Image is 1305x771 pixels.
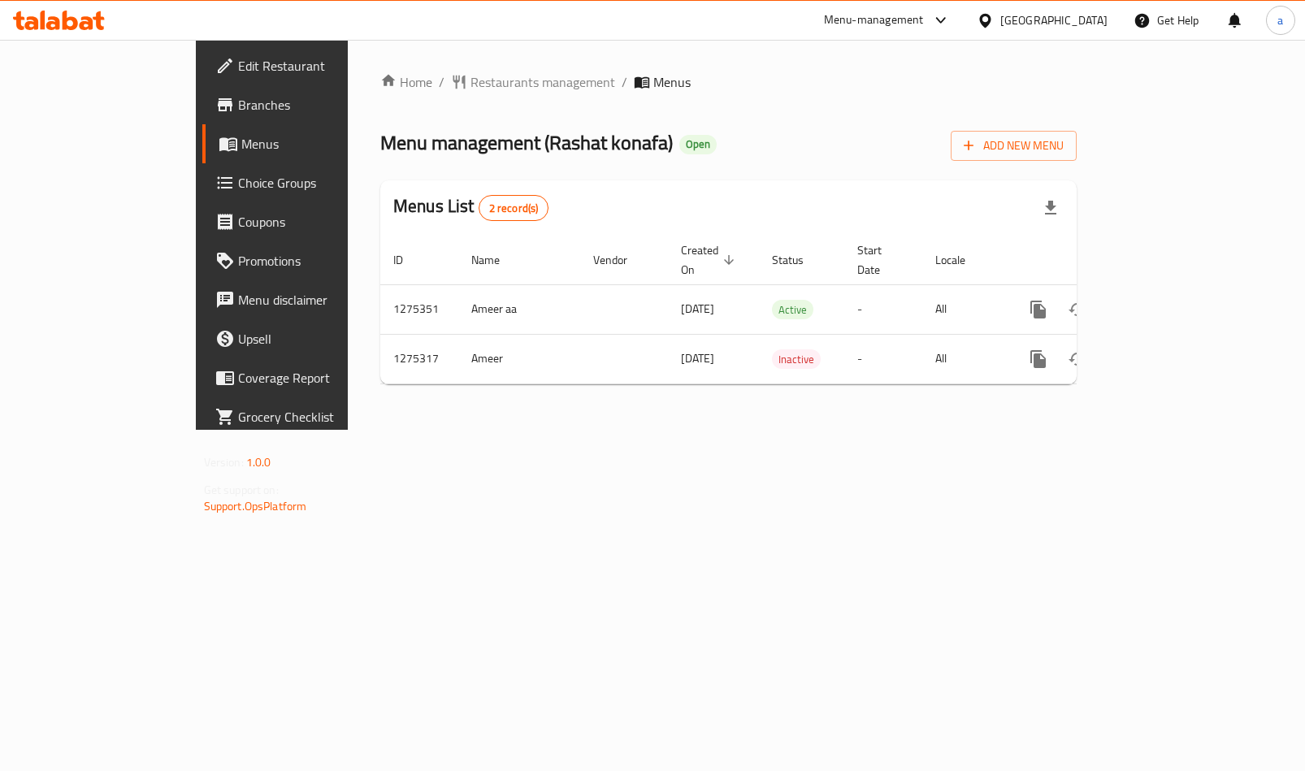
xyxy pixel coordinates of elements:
[380,124,673,161] span: Menu management ( Rashat konafa )
[679,135,717,154] div: Open
[246,452,271,473] span: 1.0.0
[471,250,521,270] span: Name
[238,212,401,232] span: Coupons
[1031,188,1070,227] div: Export file
[772,301,813,319] span: Active
[451,72,615,92] a: Restaurants management
[204,452,244,473] span: Version:
[238,329,401,349] span: Upsell
[681,348,714,369] span: [DATE]
[202,358,414,397] a: Coverage Report
[238,407,401,427] span: Grocery Checklist
[1019,290,1058,329] button: more
[202,46,414,85] a: Edit Restaurant
[241,134,401,154] span: Menus
[393,250,424,270] span: ID
[238,56,401,76] span: Edit Restaurant
[204,479,279,500] span: Get support on:
[202,241,414,280] a: Promotions
[1058,290,1097,329] button: Change Status
[202,202,414,241] a: Coupons
[238,368,401,388] span: Coverage Report
[681,298,714,319] span: [DATE]
[238,251,401,271] span: Promotions
[202,280,414,319] a: Menu disclaimer
[1000,11,1108,29] div: [GEOGRAPHIC_DATA]
[380,334,458,383] td: 1275317
[1277,11,1283,29] span: a
[439,72,444,92] li: /
[479,195,549,221] div: Total records count
[1058,340,1097,379] button: Change Status
[772,300,813,319] div: Active
[202,124,414,163] a: Menus
[622,72,627,92] li: /
[681,240,739,279] span: Created On
[202,163,414,202] a: Choice Groups
[679,137,717,151] span: Open
[922,334,1006,383] td: All
[238,173,401,193] span: Choice Groups
[202,85,414,124] a: Branches
[202,319,414,358] a: Upsell
[238,95,401,115] span: Branches
[844,284,922,334] td: -
[238,290,401,310] span: Menu disclaimer
[393,194,548,221] h2: Menus List
[857,240,903,279] span: Start Date
[470,72,615,92] span: Restaurants management
[844,334,922,383] td: -
[1019,340,1058,379] button: more
[922,284,1006,334] td: All
[380,72,1077,92] nav: breadcrumb
[935,250,986,270] span: Locale
[772,349,821,369] div: Inactive
[824,11,924,30] div: Menu-management
[458,334,580,383] td: Ameer
[593,250,648,270] span: Vendor
[380,236,1188,384] table: enhanced table
[380,284,458,334] td: 1275351
[951,131,1077,161] button: Add New Menu
[204,496,307,517] a: Support.OpsPlatform
[653,72,691,92] span: Menus
[772,250,825,270] span: Status
[1006,236,1188,285] th: Actions
[458,284,580,334] td: Ameer aa
[964,136,1064,156] span: Add New Menu
[772,350,821,369] span: Inactive
[202,397,414,436] a: Grocery Checklist
[479,201,548,216] span: 2 record(s)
